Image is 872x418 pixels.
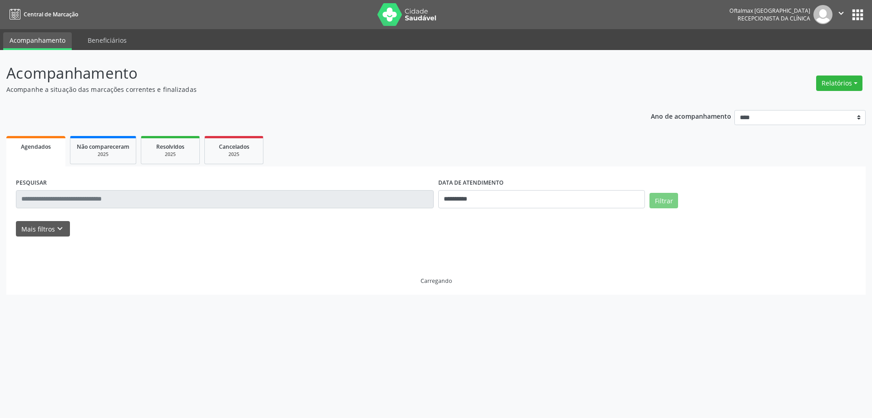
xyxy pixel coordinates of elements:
[832,5,850,24] button: 
[438,176,504,190] label: DATA DE ATENDIMENTO
[148,151,193,158] div: 2025
[211,151,257,158] div: 2025
[421,277,452,285] div: Carregando
[6,85,608,94] p: Acompanhe a situação das marcações correntes e finalizadas
[850,7,866,23] button: apps
[738,15,810,22] span: Recepcionista da clínica
[77,151,129,158] div: 2025
[6,7,78,22] a: Central de Marcação
[16,176,47,190] label: PESQUISAR
[156,143,184,151] span: Resolvidos
[24,10,78,18] span: Central de Marcação
[81,32,133,48] a: Beneficiários
[729,7,810,15] div: Oftalmax [GEOGRAPHIC_DATA]
[21,143,51,151] span: Agendados
[649,193,678,208] button: Filtrar
[816,76,862,91] button: Relatórios
[6,62,608,85] p: Acompanhamento
[16,221,70,237] button: Mais filtroskeyboard_arrow_down
[836,8,846,18] i: 
[3,32,72,50] a: Acompanhamento
[219,143,249,151] span: Cancelados
[651,110,731,121] p: Ano de acompanhamento
[55,224,65,234] i: keyboard_arrow_down
[77,143,129,151] span: Não compareceram
[813,5,832,24] img: img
